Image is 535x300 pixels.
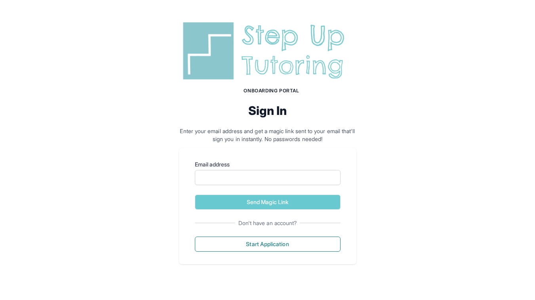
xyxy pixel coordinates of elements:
p: Enter your email address and get a magic link sent to your email that'll sign you in instantly. N... [179,127,356,143]
h2: Sign In [179,103,356,118]
span: Don't have an account? [235,219,300,227]
h1: Onboarding Portal [187,88,356,94]
img: Step Up Tutoring horizontal logo [179,19,356,83]
label: Email address [195,161,341,168]
button: Send Magic Link [195,195,341,210]
button: Start Application [195,237,341,252]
